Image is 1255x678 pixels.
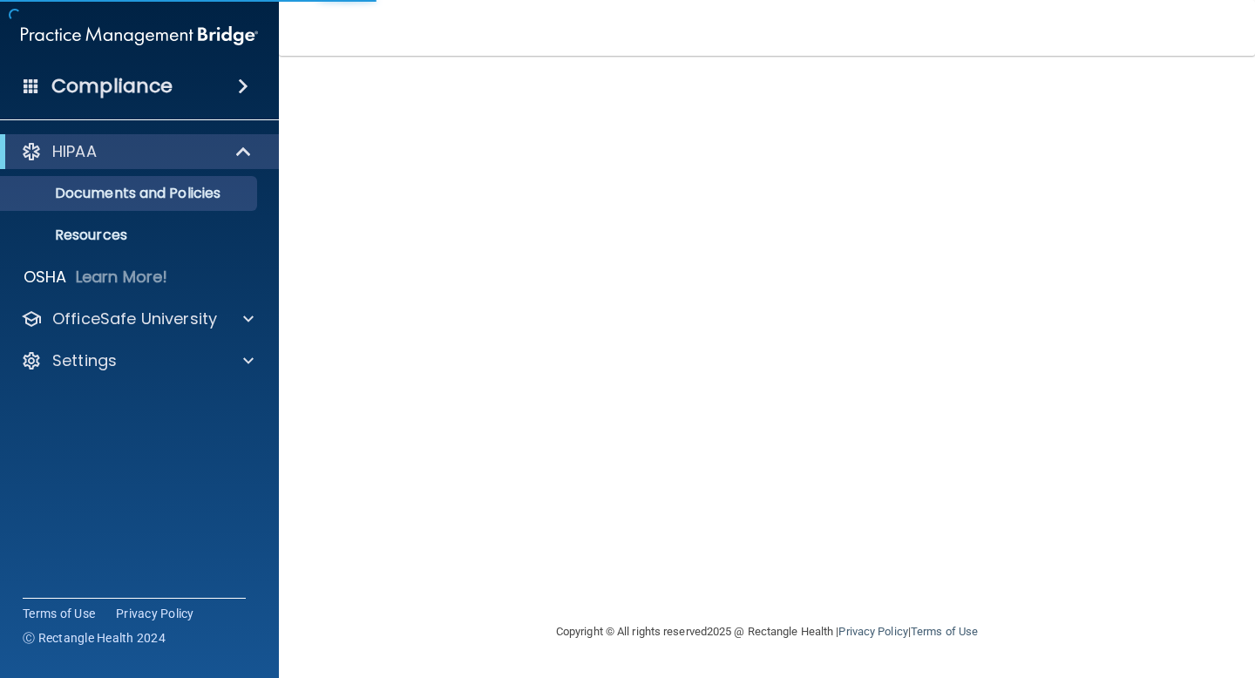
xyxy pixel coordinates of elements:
p: OfficeSafe University [52,308,217,329]
a: OfficeSafe University [21,308,254,329]
span: Ⓒ Rectangle Health 2024 [23,629,166,647]
a: Terms of Use [911,625,978,638]
a: Privacy Policy [838,625,907,638]
p: HIPAA [52,141,97,162]
p: Documents and Policies [11,185,249,202]
p: Settings [52,350,117,371]
a: Privacy Policy [116,605,194,622]
a: HIPAA [21,141,253,162]
a: Terms of Use [23,605,95,622]
p: OSHA [24,267,67,288]
div: Copyright © All rights reserved 2025 @ Rectangle Health | | [449,604,1085,660]
p: Resources [11,227,249,244]
h4: Compliance [51,74,173,98]
a: Settings [21,350,254,371]
p: Learn More! [76,267,168,288]
img: PMB logo [21,18,258,53]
